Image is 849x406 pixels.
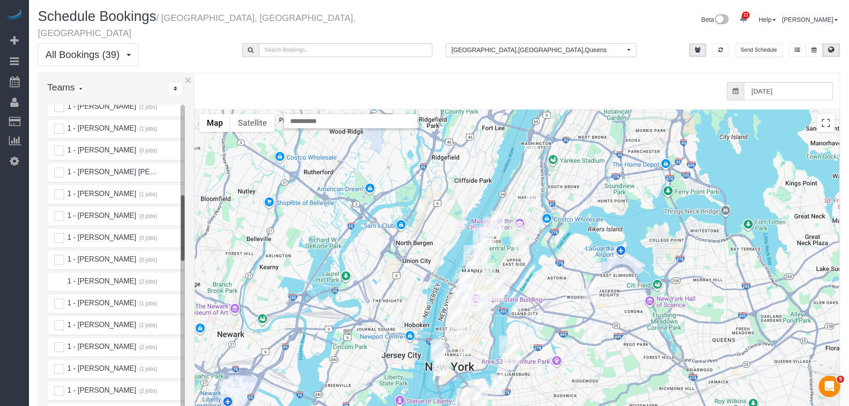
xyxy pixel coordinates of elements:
a: [PERSON_NAME] [782,16,838,23]
button: [GEOGRAPHIC_DATA],[GEOGRAPHIC_DATA],Queens [446,43,636,57]
small: (2 jobs) [138,279,157,285]
button: Toggle fullscreen view [817,114,835,132]
div: ... [168,82,183,96]
small: (0 jobs) [138,148,157,154]
div: 09/18/2025 8:30AM - Campbell Chambers - 1 Christopher Street, Apt. 11g, New York, NY 10014 [450,309,463,330]
small: (2 jobs) [138,388,157,394]
small: / [GEOGRAPHIC_DATA], [GEOGRAPHIC_DATA], [GEOGRAPHIC_DATA] [38,13,356,38]
a: 21 [735,9,752,29]
div: 09/18/2025 3:00PM - Steven Mungovan - 300 North End Avenue, Apt. 14l, New York, NY 10282 [431,339,445,360]
ol: All Locations [446,43,636,57]
div: 09/18/2025 2:00PM - Sara Walker-Santana - 1192 Park Ave, Apt. 9a, New York, NY 10128 [509,221,523,242]
span: 1 - [PERSON_NAME] [66,321,136,328]
div: 09/18/2025 10:00AM - Marc Aaron Takagaki - 20 West 64th Street, Apt. 9l, New York, NY 10023 [474,245,488,266]
input: Date [744,82,833,100]
img: New interface [714,14,729,26]
a: Beta [701,16,729,23]
div: 09/18/2025 1:30PM - Permanent Mission of the State of Qatar to the UN (Yahya Al Rubai) - 809 Unit... [491,280,504,301]
small: (1 jobs) [138,322,157,328]
span: 1 - [PERSON_NAME] [66,255,136,263]
div: 09/18/2025 1:00PM - Jeffrey Rogers - 153 Bowery, Apt. 6, New York, NY 10002 [458,335,472,355]
small: (0 jobs) [138,235,157,241]
div: 09/18/2025 9:00AM - Paige Franzoi - 175 West 87th Street, Apt. 17b, New York, NY 10024 [484,217,497,237]
div: 09/18/2025 3:00PM - Maggie Hayes - 55 North 5th Street, Apt.314e, Brooklyn, NY 11249 [499,336,513,356]
div: 09/18/2025 4:00PM - Julia Psitos (Hello Alfred - NYC Office) - 61 Broadway, 33rd Floor, New York,... [434,356,447,376]
span: 21 [742,12,750,19]
small: (1 jobs) [138,366,157,372]
img: Automaid Logo [5,9,23,21]
div: 09/18/2025 8:00AM - Valerie Popp - 414 East 52nd Street, Apt. 9e, New York, NY 10022 [496,275,510,295]
span: 5 [837,376,844,383]
div: 09/18/2025 1:00PM - Julia Bainbridge (Los Burritos Juarez - Owner) - 275 Park Ave, Apt. 4j, Brook... [491,374,505,395]
div: 09/18/2025 11:00AM - Theodore Mahlum - 247 East 28th Street, Apt. 11e, New York, NY 10016 [477,297,491,318]
input: Search Bookings.. [259,43,433,57]
span: 1 - [PERSON_NAME] [66,365,136,372]
small: (1 jobs) [138,191,157,197]
div: 09/18/2025 12:00PM - Leah Carter - 252 West 76 Street, Apt 4ab, New York, NY 10023 [473,227,487,248]
div: 09/18/2025 10:00AM - Arthur Coppola - 57-15 69th Lane Apt 3, Maspeth, NY 11378 [588,323,602,343]
button: Show street map [199,114,230,132]
div: 09/18/2025 11:00AM - Alex Fluker - 17 W 54th Street, Apt. 10c, New York, NY 10019 [481,263,495,283]
span: All Bookings (39) [45,49,124,60]
div: 09/18/2025 2:00PM - Heena Sharma - 445 West 153rd Street, Apt. 4c, New York, NY 10031 [525,145,538,166]
div: 09/18/2025 8:00AM - Mary Curtis - 305 East 86th Street, Apt 21bw, New York, NY 10028 [514,234,528,255]
a: Help [759,16,776,23]
small: (0 jobs) [138,213,157,219]
small: (0 jobs) [138,257,157,263]
small: (1 jobs) [138,300,157,307]
button: × [185,74,192,86]
span: 1 - [PERSON_NAME] [66,234,136,241]
div: 09/18/2025 9:00AM - Kathryn Lovell - 111 Lawrence Street, Apt. 36k, Brooklyn, NY 11201 [468,380,482,401]
div: 09/18/2025 8:00AM - Inbar Gal - 104 West 70th Street, Apt 4c, New York, NY 10023 [476,238,489,258]
span: 1 - [PERSON_NAME] [66,190,136,197]
span: 1 - [PERSON_NAME] [66,146,136,154]
div: 09/18/2025 9:00AM - Yaneizy Castillo (Mortar Group) - 346 Metropolitan Ave, 2nd Floor, Brooklyn, ... [506,344,520,365]
span: Schedule Bookings [38,8,156,24]
button: Show satellite imagery [230,114,275,132]
span: 1 - [PERSON_NAME] [66,277,136,285]
div: 09/18/2025 12:30PM - Taline Ohannian - 100 West 26th Street, Apt. Phd, New York, NY 10001 [460,291,474,312]
iframe: Intercom live chat [819,376,840,397]
i: Sort Teams [174,86,177,91]
div: 09/18/2025 2:00PM - Amy Purshouse - 150 East 34th Street, Apt. 3104, New York, NY 10016 [477,289,491,310]
div: 09/18/2025 9:00AM - Omar Chavez - 300 West 30th Street Apt. 15a, New York, NY 10001 [455,283,469,303]
span: [GEOGRAPHIC_DATA] , [GEOGRAPHIC_DATA] , Queens [451,45,625,54]
small: (1 jobs) [138,104,157,110]
div: 09/18/2025 9:00AM - Craig George (Sotheby's International Realty) - 555 West 59th Street, Apt.12e... [463,245,477,266]
button: Send Schedule [735,43,783,57]
small: (1 jobs) [138,126,157,132]
div: 09/18/2025 9:00AM - Weston Litz - 145 West 79th Street, Apt.4b, New York, NY 10024 [480,226,494,246]
div: 09/18/2025 9:00AM - Maid Sailors - 333 West 39th Street, Suite. 405, New York, NY 10018 [459,272,473,292]
div: 09/18/2025 12:00PM - Robin Shanholtz (Meta) - 340 W 19th Street Apt 14, New York, NY 10011 [448,294,462,315]
span: Teams [47,82,75,92]
span: 1 - [PERSON_NAME] [66,386,136,394]
span: 1 - [PERSON_NAME] [66,124,136,132]
div: 09/18/2025 9:00AM - Adriana Brown - 200 North End Avenue, Apt. 5j, New York, NY 10282 [431,340,444,361]
div: 09/18/2025 11:00AM - Giancarlo Alberti - 3520 Leverich Street, Apt C245, Jackson Heights, NY 11372 [585,282,599,303]
small: (2 jobs) [138,344,157,350]
div: 09/18/2025 10:00AM - Hello Alfred (NYC) - 10 East 29th Street, Apt. 24g, New York, NY 10016 [468,291,482,312]
span: 1 - [PERSON_NAME] [66,343,136,350]
button: All Bookings (39) [38,43,139,66]
span: 1 - [PERSON_NAME] [PERSON_NAME] [66,168,197,176]
div: 09/18/2025 11:00AM - Max Loflin (Executive Chef at Thyme Bar) - 18 East 125th Street, Apt. 2, New... [526,187,540,207]
span: 1 - [PERSON_NAME] [66,299,136,307]
div: 09/18/2025 7:00PM - Elaine Pugsley (Mythology) - 324 Lafayette Street, 2nd Floor, New York, NY 10012 [456,324,470,344]
div: 09/18/2025 4:00PM - Chase Tralka - 111 West 94th Street, Apt. 2f, New York, NY 10025 [491,211,504,231]
div: 09/18/2025 11:00AM - John Healey (Zoho) - 350 West 37th Street, Apt. 6d, New York, NY 10018 [458,274,472,295]
span: 1 - [PERSON_NAME] [66,103,136,110]
span: 1 - [PERSON_NAME] [66,212,136,219]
